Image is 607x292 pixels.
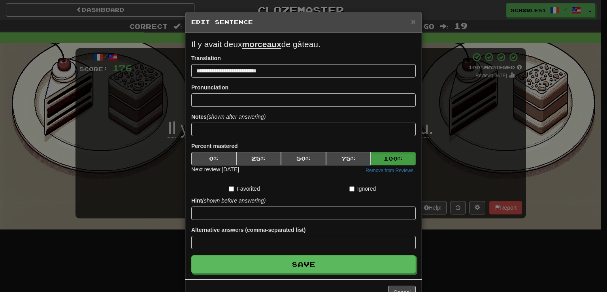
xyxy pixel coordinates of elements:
label: Ignored [349,185,376,193]
button: 0% [191,152,236,165]
label: Alternative answers (comma-separated list) [191,226,305,234]
button: 50% [281,152,326,165]
label: Favorited [229,185,260,193]
h5: Edit Sentence [191,18,416,26]
p: Il y avait deux de gâteau. [191,38,416,50]
u: morceaux [242,40,281,49]
button: Remove from Reviews [363,166,416,175]
button: 100% [371,152,416,165]
em: (shown before answering) [202,197,266,204]
div: Next review: [DATE] [191,165,239,175]
div: Percent mastered [191,152,416,165]
button: 75% [326,152,371,165]
button: 25% [236,152,281,165]
label: Percent mastered [191,142,238,150]
input: Ignored [349,186,354,192]
label: Translation [191,54,221,62]
span: × [411,17,416,26]
button: Close [411,17,416,26]
label: Pronunciation [191,83,228,91]
input: Favorited [229,186,234,192]
button: Save [191,255,416,273]
em: (shown after answering) [207,114,266,120]
label: Hint [191,197,266,205]
label: Notes [191,113,266,121]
